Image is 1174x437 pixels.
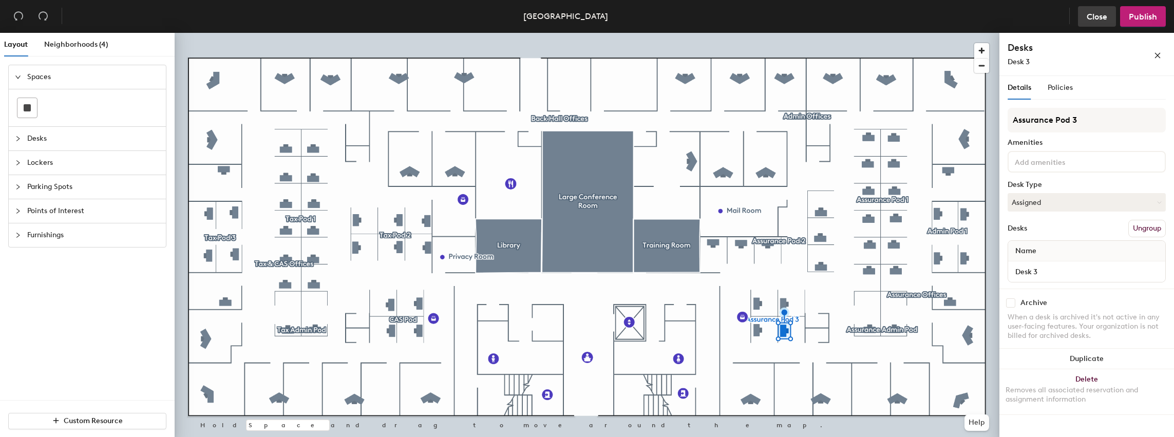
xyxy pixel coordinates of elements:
span: Desk 3 [1008,58,1030,66]
button: Help [964,414,989,431]
span: Desks [27,127,160,150]
span: collapsed [15,208,21,214]
span: Spaces [27,65,160,89]
span: Custom Resource [64,416,123,425]
div: Amenities [1008,139,1166,147]
span: Publish [1129,12,1157,22]
span: undo [13,11,24,21]
span: Policies [1048,83,1073,92]
input: Add amenities [1013,155,1105,167]
span: Points of Interest [27,199,160,223]
span: expanded [15,74,21,80]
button: Redo (⌘ + ⇧ + Z) [33,6,53,27]
button: Custom Resource [8,413,166,429]
button: Close [1078,6,1116,27]
span: Name [1010,242,1042,260]
span: Neighborhoods (4) [44,40,108,49]
div: Desk Type [1008,181,1166,189]
span: collapsed [15,184,21,190]
div: Desks [1008,224,1027,233]
span: Parking Spots [27,175,160,199]
span: collapsed [15,136,21,142]
div: Removes all associated reservation and assignment information [1006,386,1168,404]
span: collapsed [15,232,21,238]
button: Duplicate [999,349,1174,369]
div: When a desk is archived it's not active in any user-facing features. Your organization is not bil... [1008,313,1166,340]
button: Publish [1120,6,1166,27]
button: Assigned [1008,193,1166,212]
div: [GEOGRAPHIC_DATA] [523,10,608,23]
span: Furnishings [27,223,160,247]
input: Unnamed desk [1010,264,1163,279]
span: close [1154,52,1161,59]
span: Close [1087,12,1107,22]
span: collapsed [15,160,21,166]
span: Details [1008,83,1031,92]
button: DeleteRemoves all associated reservation and assignment information [999,369,1174,414]
h4: Desks [1008,41,1121,54]
button: Undo (⌘ + Z) [8,6,29,27]
button: Ungroup [1128,220,1166,237]
span: Lockers [27,151,160,175]
div: Archive [1020,299,1047,307]
span: Layout [4,40,28,49]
